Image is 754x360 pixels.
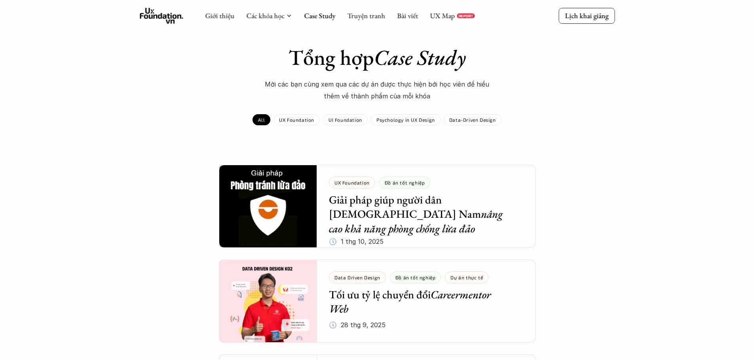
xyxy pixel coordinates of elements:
[430,11,455,20] a: UX Map
[279,117,314,123] p: UX Foundation
[258,78,496,102] p: Mời các bạn cùng xem qua các dự án được thực hiện bới học viên để hiểu thêm về thành phẩm của mỗi...
[304,11,335,20] a: Case Study
[449,117,496,123] p: Data-Driven Design
[273,114,320,125] a: UX Foundation
[219,165,536,248] a: UX FoundationĐồ án tốt nghiệpGiải pháp giúp người dân [DEMOGRAPHIC_DATA] Namnâng cao khả năng phò...
[219,260,536,343] a: Data Driven DesignĐồ án tốt nghiệpDự án thực tếTối ưu tỷ lệ chuyển đổiCareermentor Web🕔 28 thg 9,...
[239,45,516,70] h1: Tổng hợp
[323,114,368,125] a: UI Foundation
[246,11,284,20] a: Các khóa học
[457,13,475,18] a: REPORT
[558,8,615,23] a: Lịch khai giảng
[444,114,501,125] a: Data-Driven Design
[565,11,608,20] p: Lịch khai giảng
[374,43,466,71] em: Case Study
[458,13,473,18] p: REPORT
[347,11,385,20] a: Truyện tranh
[258,117,265,123] p: All
[397,11,418,20] a: Bài viết
[376,117,435,123] p: Psychology in UX Design
[329,117,362,123] p: UI Foundation
[371,114,441,125] a: Psychology in UX Design
[205,11,234,20] a: Giới thiệu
